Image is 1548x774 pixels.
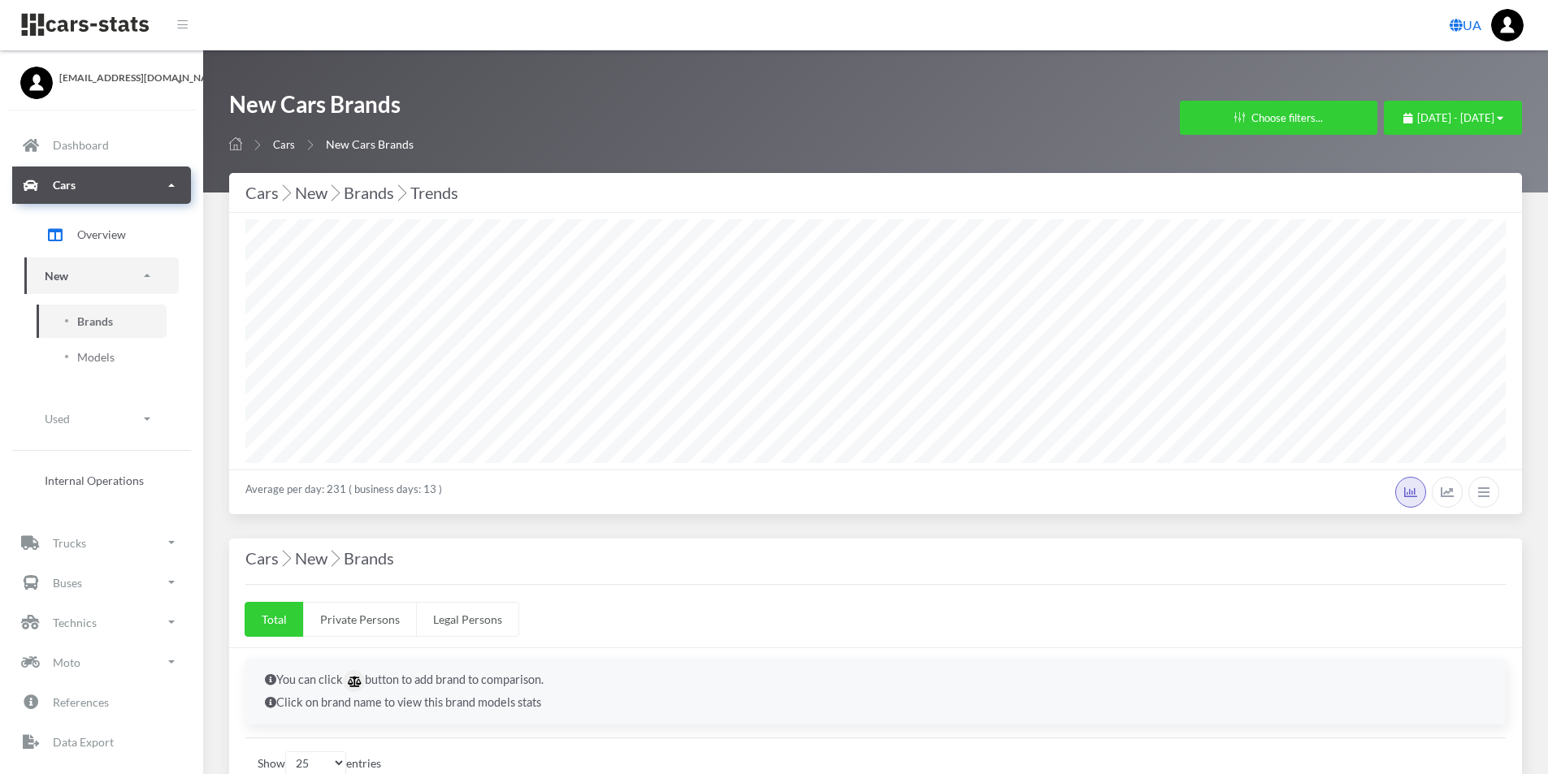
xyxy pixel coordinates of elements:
[53,652,80,672] p: Moto
[53,135,109,155] p: Dashboard
[24,257,179,294] a: New
[245,545,1506,571] h4: Cars New Brands
[77,226,126,243] span: Overview
[273,138,295,151] a: Cars
[12,643,191,681] a: Moto
[229,89,414,128] h1: New Cars Brands
[59,71,183,85] span: [EMAIL_ADDRESS][DOMAIN_NAME]
[1443,9,1488,41] a: UA
[37,340,167,374] a: Models
[1180,101,1377,135] button: Choose filters...
[245,179,1506,205] div: Cars New Brands Trends
[12,127,191,164] a: Dashboard
[53,573,82,593] p: Buses
[12,564,191,601] a: Buses
[24,464,179,497] a: Internal Operations
[12,166,191,204] a: Cars
[245,602,304,637] a: Total
[12,603,191,641] a: Technics
[20,67,183,85] a: [EMAIL_ADDRESS][DOMAIN_NAME]
[45,472,144,489] span: Internal Operations
[24,400,179,437] a: Used
[77,313,113,330] span: Brands
[20,12,150,37] img: navbar brand
[53,732,114,752] p: Data Export
[24,214,179,255] a: Overview
[12,524,191,561] a: Trucks
[37,305,167,338] a: Brands
[303,602,417,637] a: Private Persons
[45,266,68,286] p: New
[1417,111,1494,124] span: [DATE] - [DATE]
[12,683,191,720] a: References
[53,692,109,712] p: References
[1491,9,1524,41] img: ...
[229,469,1522,514] div: Average per day: 231 ( business days: 13 )
[45,409,70,429] p: Used
[416,602,519,637] a: Legal Persons
[53,533,86,553] p: Trucks
[326,137,414,151] span: New Cars Brands
[12,723,191,760] a: Data Export
[1384,101,1522,135] button: [DATE] - [DATE]
[77,348,115,365] span: Models
[245,659,1506,724] div: You can click button to add brand to comparison. Click on brand name to view this brand models stats
[53,612,97,633] p: Technics
[53,175,76,195] p: Cars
